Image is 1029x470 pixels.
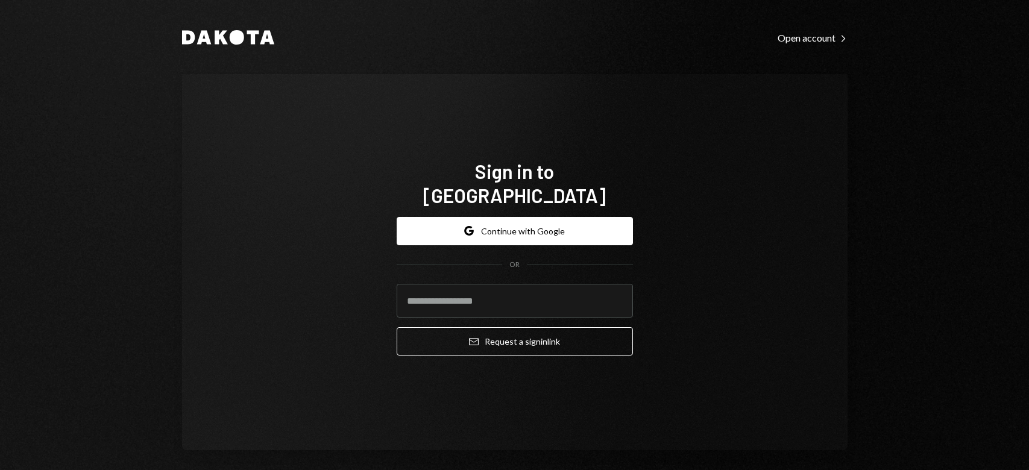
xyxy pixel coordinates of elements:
[397,159,633,207] h1: Sign in to [GEOGRAPHIC_DATA]
[778,32,848,44] div: Open account
[778,31,848,44] a: Open account
[509,260,520,270] div: OR
[397,217,633,245] button: Continue with Google
[397,327,633,356] button: Request a signinlink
